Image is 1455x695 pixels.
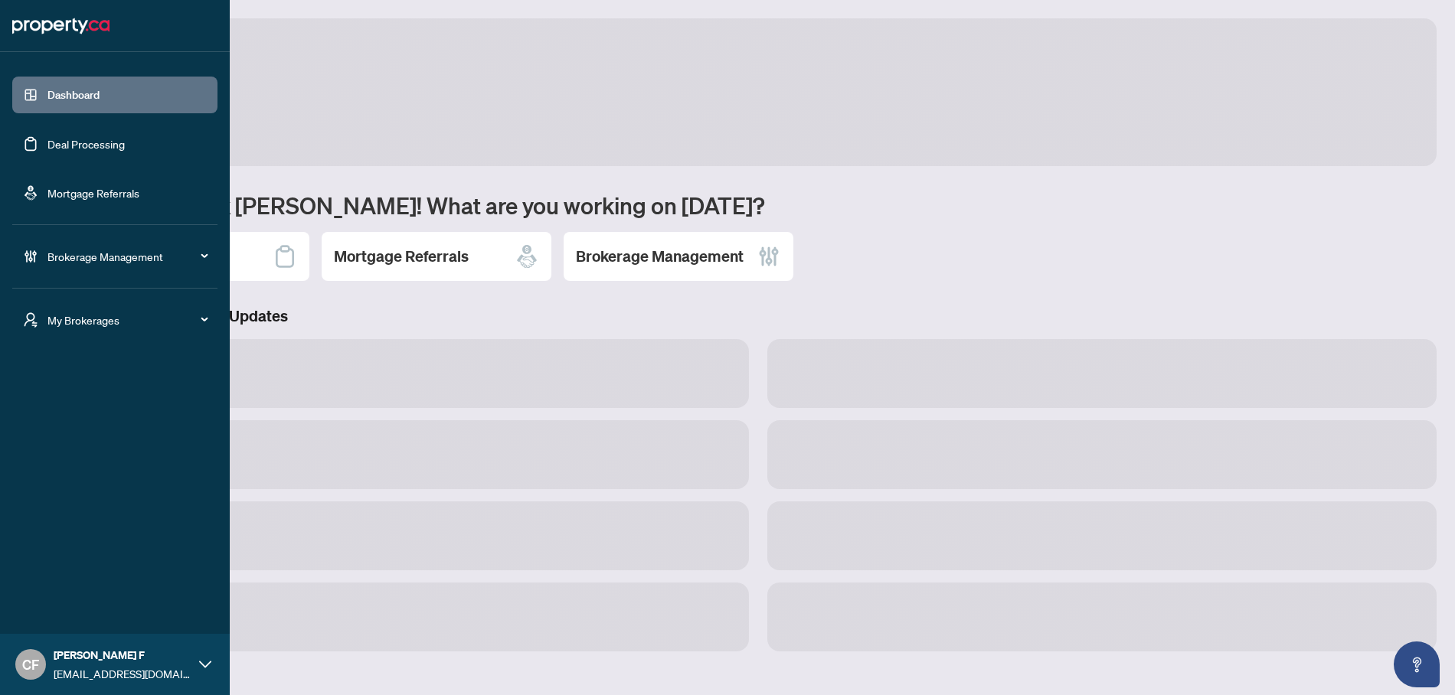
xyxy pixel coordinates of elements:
[22,654,39,675] span: CF
[12,14,110,38] img: logo
[80,191,1437,220] h1: Welcome back [PERSON_NAME]! What are you working on [DATE]?
[47,312,207,328] span: My Brokerages
[47,186,139,200] a: Mortgage Referrals
[47,137,125,151] a: Deal Processing
[54,647,191,664] span: [PERSON_NAME] F
[334,246,469,267] h2: Mortgage Referrals
[47,88,100,102] a: Dashboard
[576,246,744,267] h2: Brokerage Management
[54,665,191,682] span: [EMAIL_ADDRESS][DOMAIN_NAME]
[47,248,207,265] span: Brokerage Management
[1394,641,1440,687] button: Open asap
[23,312,38,328] span: user-switch
[80,305,1437,327] h3: Brokerage & Industry Updates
